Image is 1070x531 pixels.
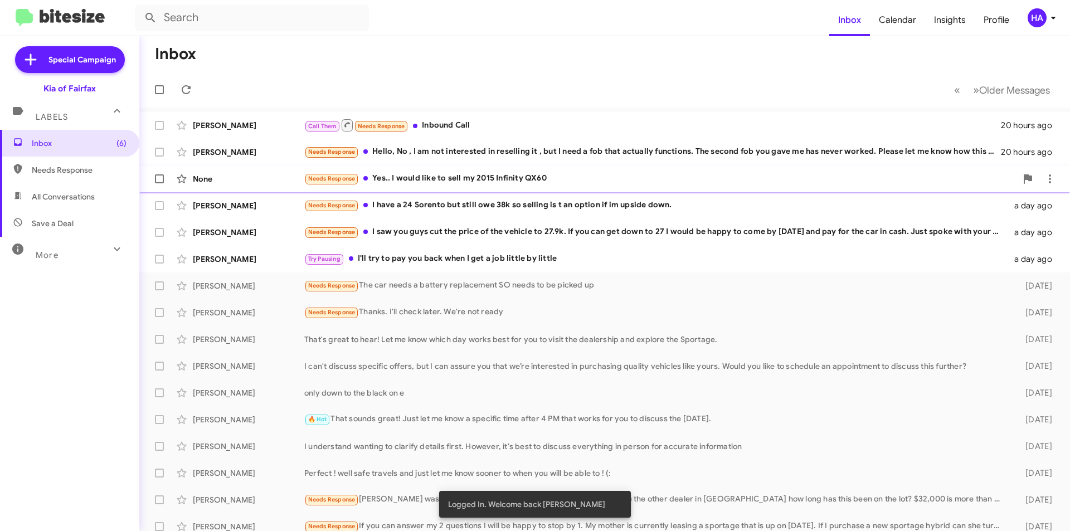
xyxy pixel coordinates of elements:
[193,120,304,131] div: [PERSON_NAME]
[308,175,356,182] span: Needs Response
[193,173,304,184] div: None
[193,200,304,211] div: [PERSON_NAME]
[304,306,1008,319] div: Thanks. I'll check later. We're not ready
[954,83,960,97] span: «
[32,218,74,229] span: Save a Deal
[1008,441,1061,452] div: [DATE]
[193,280,304,291] div: [PERSON_NAME]
[304,361,1008,372] div: I can't discuss specific offers, but I can assure you that we’re interested in purchasing quality...
[193,254,304,265] div: [PERSON_NAME]
[193,334,304,345] div: [PERSON_NAME]
[32,138,127,149] span: Inbox
[1008,467,1061,479] div: [DATE]
[116,138,127,149] span: (6)
[1008,334,1061,345] div: [DATE]
[1008,361,1061,372] div: [DATE]
[193,494,304,505] div: [PERSON_NAME]
[1001,120,1061,131] div: 20 hours ago
[48,54,116,65] span: Special Campaign
[304,413,1008,426] div: That sounds great! Just let me know a specific time after 4 PM that works for you to discuss the ...
[308,228,356,236] span: Needs Response
[304,199,1008,212] div: I have a 24 Sorento but still owe 38k so selling is t an option if im upside down.
[308,416,327,423] span: 🔥 Hot
[979,84,1050,96] span: Older Messages
[304,279,1008,292] div: The car needs a battery replacement SO needs to be picked up
[308,282,356,289] span: Needs Response
[135,4,369,31] input: Search
[966,79,1057,101] button: Next
[947,79,967,101] button: Previous
[36,112,68,122] span: Labels
[304,441,1008,452] div: I understand wanting to clarify details first. However, it's best to discuss everything in person...
[193,307,304,318] div: [PERSON_NAME]
[155,45,196,63] h1: Inbox
[304,172,1016,185] div: Yes.. I would like to sell my 2015 Infinity QX60
[1008,307,1061,318] div: [DATE]
[308,123,337,130] span: Call Them
[1008,227,1061,238] div: a day ago
[1001,147,1061,158] div: 20 hours ago
[1008,280,1061,291] div: [DATE]
[948,79,1057,101] nav: Page navigation example
[193,414,304,425] div: [PERSON_NAME]
[193,147,304,158] div: [PERSON_NAME]
[193,467,304,479] div: [PERSON_NAME]
[304,118,1001,132] div: Inbound Call
[193,361,304,372] div: [PERSON_NAME]
[1008,254,1061,265] div: a day ago
[43,83,96,94] div: Kia of Fairfax
[308,202,356,209] span: Needs Response
[1028,8,1047,27] div: HA
[304,493,1008,506] div: [PERSON_NAME] was looking at 2023 Ridgeline but you are $2,000 above the other dealer in [GEOGRAP...
[1008,200,1061,211] div: a day ago
[1008,414,1061,425] div: [DATE]
[308,523,356,530] span: Needs Response
[1008,494,1061,505] div: [DATE]
[1018,8,1058,27] button: HA
[304,387,1008,398] div: only down to the black on e
[975,4,1018,36] a: Profile
[829,4,870,36] a: Inbox
[308,309,356,316] span: Needs Response
[304,252,1008,265] div: I'll try to pay you back when I get a job little by little
[32,164,127,176] span: Needs Response
[32,191,95,202] span: All Conversations
[304,145,1001,158] div: Hello, No , I am not interested in reselling it , but I need a fob that actually functions. The s...
[304,226,1008,238] div: I saw you guys cut the price of the vehicle to 27.9k. If you can get down to 27 I would be happy ...
[973,83,979,97] span: »
[193,441,304,452] div: [PERSON_NAME]
[36,250,59,260] span: More
[925,4,975,36] a: Insights
[358,123,405,130] span: Needs Response
[448,499,605,510] span: Logged In. Welcome back [PERSON_NAME]
[15,46,125,73] a: Special Campaign
[304,334,1008,345] div: That's great to hear! Let me know which day works best for you to visit the dealership and explor...
[304,467,1008,479] div: Perfect ! well safe travels and just let me know sooner to when you will be able to ! (:
[193,387,304,398] div: [PERSON_NAME]
[193,227,304,238] div: [PERSON_NAME]
[308,496,356,503] span: Needs Response
[870,4,925,36] a: Calendar
[308,255,341,262] span: Try Pausing
[1008,387,1061,398] div: [DATE]
[308,148,356,155] span: Needs Response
